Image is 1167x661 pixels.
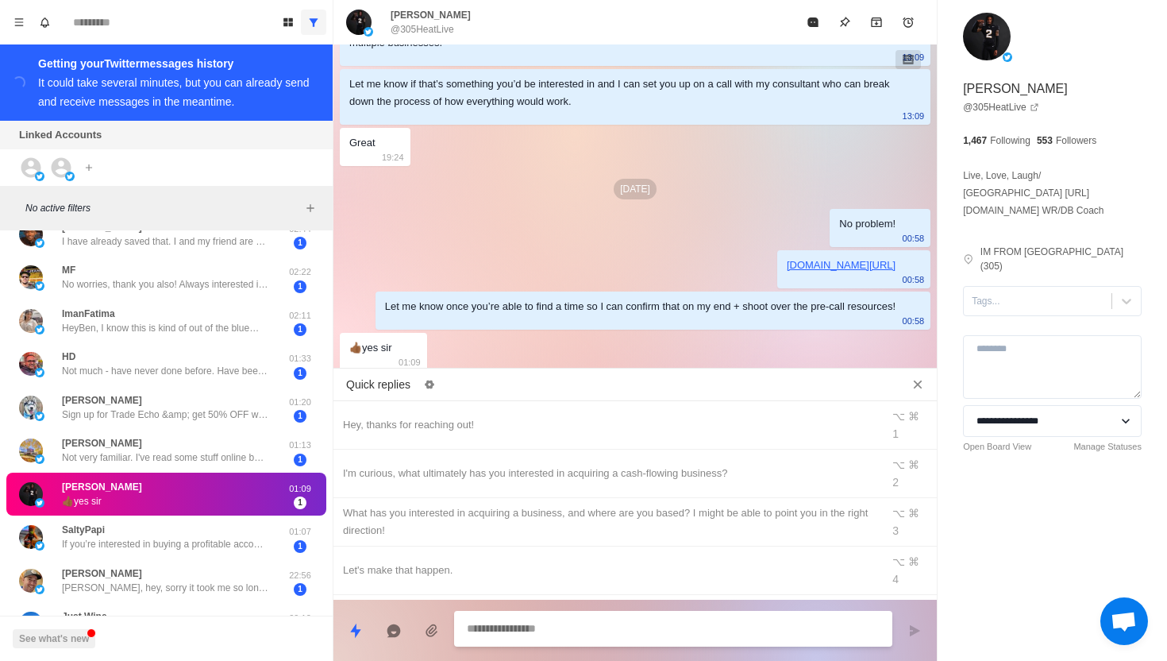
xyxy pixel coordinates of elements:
img: picture [19,482,43,506]
img: picture [35,172,44,181]
div: Great [349,134,376,152]
button: Edit quick replies [417,372,442,397]
button: Close quick replies [905,372,930,397]
button: Mark as read [797,6,829,38]
img: picture [19,265,43,289]
p: [PERSON_NAME] [391,8,471,22]
p: SaltyPapi [62,523,105,537]
p: 02:22 [280,265,320,279]
div: I'm curious, what ultimately has you interested in acquiring a cash-flowing business? [343,465,872,482]
p: Not much - have never done before. Have been looking on BizBuySell [62,364,268,378]
img: picture [346,10,372,35]
button: Add account [79,158,98,177]
span: 1 [294,497,306,509]
img: picture [35,585,44,594]
button: Add reminder [892,6,924,38]
button: Send message [899,615,930,647]
img: picture [19,569,43,593]
button: Add media [416,615,448,647]
img: picture [19,396,43,419]
p: I have already saved that. I and my friend are actually targeting 100k by year end. We plan to bu... [62,234,268,249]
a: @305HeatLive [963,100,1039,114]
p: 02:11 [280,309,320,323]
img: picture [65,172,75,181]
button: Menu [6,10,32,35]
p: [DATE] [614,179,657,199]
p: [PERSON_NAME] [62,566,142,581]
div: Let's make that happen. [343,562,872,579]
div: Let me know if that’s something you’d be interested in and I can set you up on a call with my con... [349,75,895,110]
img: picture [19,352,43,376]
img: picture [35,325,44,334]
a: Open chat [1100,597,1148,645]
span: 1 [294,410,306,423]
img: picture [963,13,1011,60]
p: Linked Accounts [19,127,102,143]
div: It could take several minutes, but you can already send and receive messages in the meantime. [38,76,310,108]
p: [PERSON_NAME] [62,436,142,450]
img: picture [19,222,43,246]
p: 553 [1037,133,1053,148]
span: 1 [294,454,306,466]
p: Quick replies [346,377,410,393]
div: ⌥ ⌘ 1 [892,408,927,443]
div: ⌥ ⌘ 2 [892,456,927,491]
button: Show all conversations [301,10,326,35]
p: 1,467 [963,133,987,148]
p: [PERSON_NAME] [963,79,1068,99]
span: 1 [294,583,306,596]
a: [DOMAIN_NAME][URL] [787,259,895,271]
img: picture [19,612,43,636]
p: 00:58 [903,271,925,288]
img: picture [35,498,44,508]
p: 01:07 [280,525,320,539]
img: picture [19,439,43,462]
p: No active filters [25,201,301,215]
button: Board View [275,10,301,35]
p: No worries, thank you also! Always interested in additional revenue streams and ways to allow for... [62,277,268,292]
p: HD [62,350,75,364]
span: 1 [294,237,306,249]
img: picture [19,309,43,333]
div: Hey, thanks for reaching out! [343,416,872,434]
div: No problem! [839,215,895,233]
span: 1 [294,280,306,293]
img: picture [35,281,44,291]
button: Reply with AI [378,615,410,647]
img: picture [35,541,44,551]
div: Let me know once you’re able to find a time so I can confirm that on my end + shoot over the pre-... [385,298,895,315]
p: 01:20 [280,396,320,409]
p: Following [990,133,1030,148]
p: HeyBen, I know this is kind of out of the blue… but I’ve been following your work and I really li... [62,321,268,335]
span: 1 [294,540,306,553]
p: Followers [1056,133,1096,148]
img: picture [364,27,373,37]
p: 01:13 [280,439,320,452]
p: IM FROM [GEOGRAPHIC_DATA](305) [980,245,1142,273]
p: 13:09 [903,48,925,66]
p: [PERSON_NAME] [62,393,142,408]
img: picture [35,412,44,421]
img: picture [35,238,44,248]
button: Notifications [32,10,57,35]
p: MF [62,263,75,277]
button: Archive [861,6,892,38]
div: What has you interested in acquiring a business, and where are you based? I might be able to poin... [343,504,872,539]
p: Sign up for Trade Echo &amp; get 50% OFF with code AUG (50 spots only)! 🔗 [URL][DOMAIN_NAME] Repl... [62,408,268,422]
p: 19:24 [382,149,404,166]
button: Pin [829,6,861,38]
p: 01:33 [280,352,320,365]
p: [PERSON_NAME], hey, sorry it took me so long to reply to this. The call was fine. It was very int... [62,581,268,595]
p: [PERSON_NAME] [62,480,142,494]
p: Live, Love, Laugh/ [GEOGRAPHIC_DATA] [URL][DOMAIN_NAME] WR/DB Coach [963,167,1142,219]
p: 00:58 [903,312,925,330]
button: Add filters [301,199,320,218]
p: 👍🏾yes sir [62,494,102,508]
p: ImanFatima [62,307,115,321]
div: ⌥ ⌘ 4 [892,553,927,588]
div: 👍🏾yes sir [349,339,392,357]
button: Quick replies [340,615,372,647]
div: ⌥ ⌘ 3 [892,504,927,539]
img: picture [19,525,43,549]
span: 1 [294,323,306,336]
